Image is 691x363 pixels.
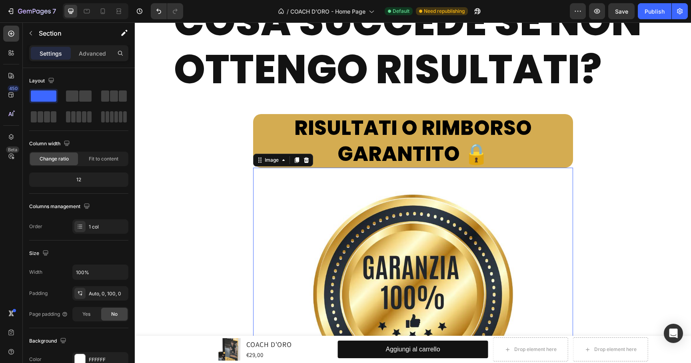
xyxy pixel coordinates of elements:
div: Aggiungi al carrello [251,321,305,333]
div: Open Intercom Messenger [664,324,683,343]
iframe: Design area [135,22,691,363]
span: Save [615,8,628,15]
p: Advanced [79,49,106,58]
div: Page padding [29,311,68,318]
span: Need republishing [424,8,465,15]
div: Image [128,134,146,141]
span: COACH D'ORO - Home Page [290,7,365,16]
div: Order [29,223,42,230]
span: No [111,311,118,318]
div: Background [29,336,68,347]
span: Fit to content [89,155,118,162]
input: Auto [73,265,128,279]
span: Default [393,8,409,15]
span: Change ratio [40,155,69,162]
span: Yes [82,311,90,318]
div: Drop element here [459,324,502,330]
p: 7 [52,6,56,16]
div: Layout [29,76,56,86]
div: Color [29,356,42,363]
button: Save [608,3,635,19]
button: 7 [3,3,60,19]
div: Padding [29,290,48,297]
div: 1 col [89,223,126,231]
div: Size [29,248,50,259]
div: Publish [645,7,665,16]
p: RISULTATI O RIMBORSO GARANTITO 🔒 [119,92,437,144]
div: 12 [31,174,127,185]
div: Drop element here [379,324,422,330]
p: Settings [40,49,62,58]
button: Aggiungi al carrello [203,318,353,336]
div: Width [29,269,42,276]
span: / [287,7,289,16]
div: Undo/Redo [151,3,183,19]
button: Publish [638,3,671,19]
div: Column width [29,138,72,149]
div: Columns management [29,201,92,212]
p: Section [39,28,104,38]
div: 450 [8,85,19,92]
div: Auto, 0, 100, 0 [89,290,126,297]
div: Beta [6,146,19,153]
